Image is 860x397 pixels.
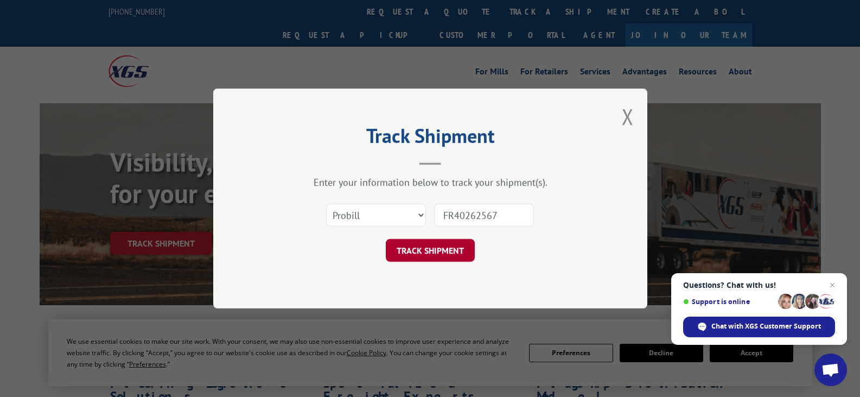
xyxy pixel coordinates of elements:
div: Enter your information below to track your shipment(s). [267,176,593,188]
button: TRACK SHIPMENT [386,239,475,262]
div: Open chat [814,354,847,386]
span: Support is online [683,298,774,306]
span: Close chat [826,279,839,292]
span: Questions? Chat with us! [683,281,835,289]
h2: Track Shipment [267,128,593,149]
div: Chat with XGS Customer Support [683,317,835,337]
span: Chat with XGS Customer Support [711,322,821,331]
button: Close modal [622,102,634,131]
input: Number(s) [434,204,534,226]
